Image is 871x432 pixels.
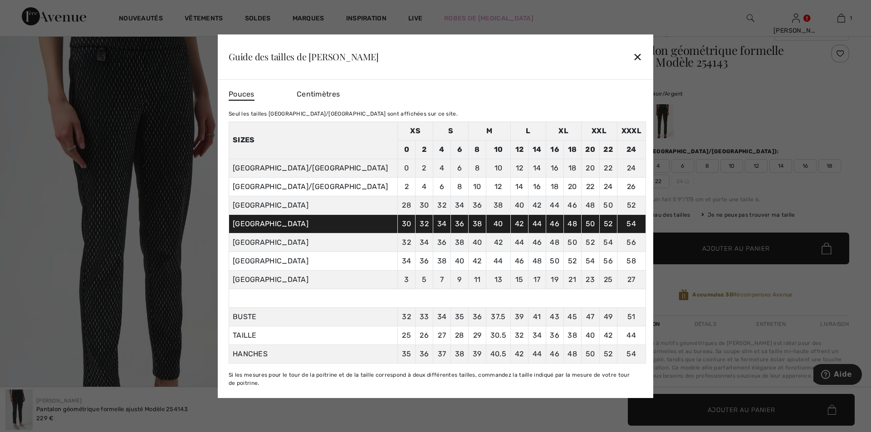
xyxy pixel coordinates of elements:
[398,252,416,270] td: 34
[599,196,617,214] td: 50
[416,252,433,270] td: 36
[438,349,446,358] span: 37
[416,196,433,214] td: 30
[599,140,617,159] td: 22
[617,121,646,140] td: XXXL
[451,177,469,196] td: 8
[586,331,595,340] span: 40
[617,214,646,233] td: 54
[438,331,446,340] span: 27
[486,177,510,196] td: 12
[533,349,542,358] span: 44
[468,270,486,289] td: 11
[599,270,617,289] td: 25
[420,349,429,358] span: 36
[581,159,599,177] td: 20
[528,233,546,252] td: 46
[437,312,447,321] span: 34
[398,196,416,214] td: 28
[626,349,636,358] span: 54
[528,196,546,214] td: 42
[433,140,451,159] td: 4
[451,196,469,214] td: 34
[433,252,451,270] td: 38
[533,312,541,321] span: 41
[473,312,482,321] span: 36
[563,140,581,159] td: 18
[510,196,528,214] td: 40
[510,140,528,159] td: 12
[229,233,398,252] td: [GEOGRAPHIC_DATA]
[451,252,469,270] td: 40
[617,233,646,252] td: 56
[581,233,599,252] td: 52
[229,121,398,159] th: Sizes
[563,214,581,233] td: 48
[546,233,563,252] td: 48
[486,270,510,289] td: 13
[528,214,546,233] td: 44
[229,110,646,118] div: Seul les tailles [GEOGRAPHIC_DATA]/[GEOGRAPHIC_DATA] sont affichées sur ce site.
[416,177,433,196] td: 4
[451,159,469,177] td: 6
[491,312,505,321] span: 37.5
[433,233,451,252] td: 36
[398,177,416,196] td: 2
[468,140,486,159] td: 8
[550,331,559,340] span: 36
[398,270,416,289] td: 3
[229,159,398,177] td: [GEOGRAPHIC_DATA]/[GEOGRAPHIC_DATA]
[617,177,646,196] td: 26
[546,121,581,140] td: XL
[473,331,482,340] span: 29
[486,252,510,270] td: 44
[473,349,482,358] span: 39
[563,252,581,270] td: 52
[451,233,469,252] td: 38
[229,196,398,214] td: [GEOGRAPHIC_DATA]
[490,349,506,358] span: 40.5
[229,371,646,387] div: Si les mesures pour le tour de la poitrine et de la taille correspond à deux différentes tailles,...
[563,159,581,177] td: 18
[510,121,546,140] td: L
[617,196,646,214] td: 52
[604,349,613,358] span: 52
[229,89,254,101] span: Pouces
[486,233,510,252] td: 42
[297,90,340,98] span: Centimètres
[581,177,599,196] td: 22
[398,159,416,177] td: 0
[563,233,581,252] td: 50
[550,349,559,358] span: 46
[546,214,563,233] td: 46
[416,233,433,252] td: 34
[451,140,469,159] td: 6
[617,252,646,270] td: 58
[599,233,617,252] td: 54
[617,159,646,177] td: 24
[581,121,617,140] td: XXL
[533,331,542,340] span: 34
[599,177,617,196] td: 24
[20,6,39,15] span: Aide
[468,159,486,177] td: 8
[455,349,465,358] span: 38
[433,121,469,140] td: S
[402,349,411,358] span: 35
[563,270,581,289] td: 21
[510,270,528,289] td: 15
[546,270,563,289] td: 19
[451,214,469,233] td: 36
[416,159,433,177] td: 2
[486,159,510,177] td: 10
[546,140,563,159] td: 16
[546,196,563,214] td: 44
[398,214,416,233] td: 30
[468,252,486,270] td: 42
[546,159,563,177] td: 16
[416,270,433,289] td: 5
[229,270,398,289] td: [GEOGRAPHIC_DATA]
[420,331,429,340] span: 26
[599,159,617,177] td: 22
[402,331,411,340] span: 25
